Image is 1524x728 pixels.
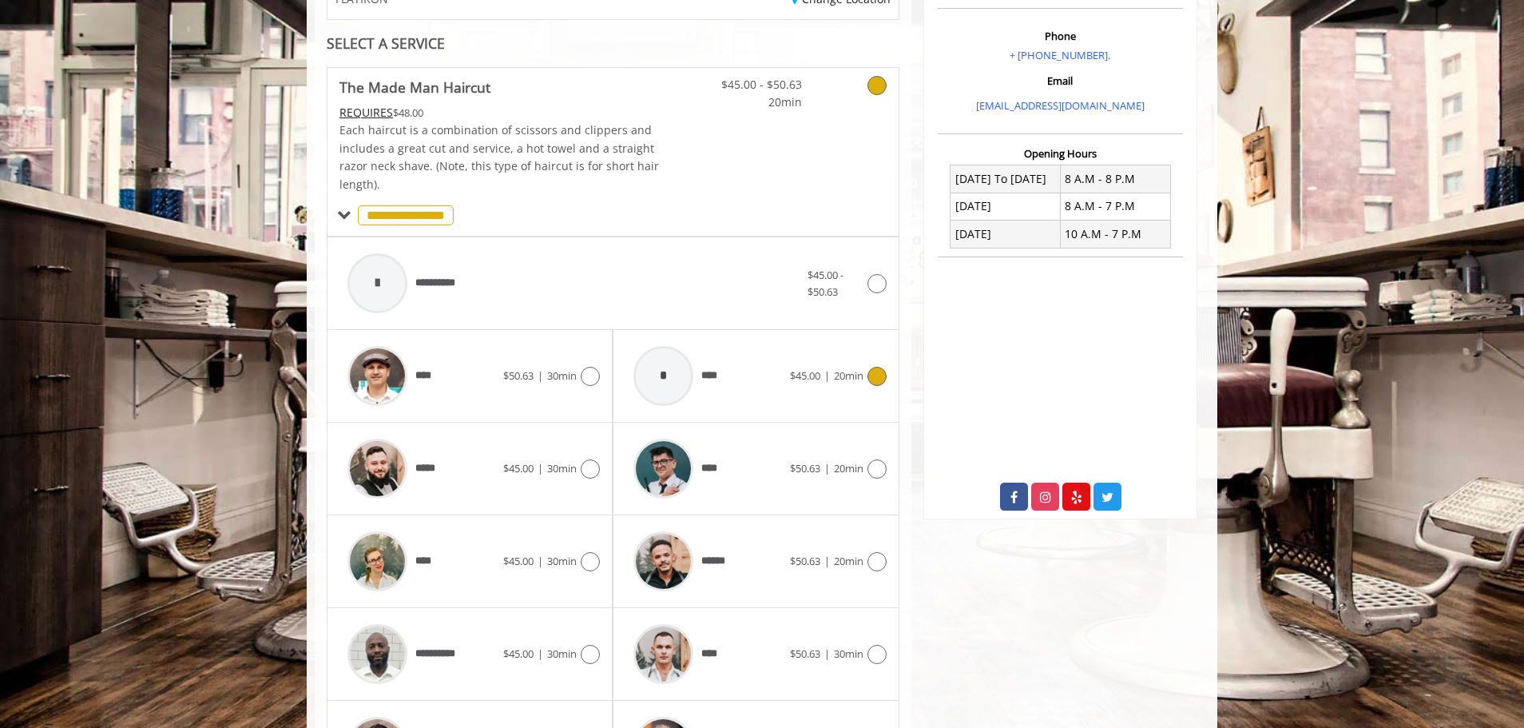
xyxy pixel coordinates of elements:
span: | [538,554,543,568]
span: 30min [547,461,577,475]
span: This service needs some Advance to be paid before we block your appointment [339,105,393,120]
span: $50.63 [503,368,534,383]
span: $50.63 [790,554,820,568]
span: $45.00 - $50.63 [708,76,802,93]
span: $50.63 [790,646,820,661]
td: [DATE] [951,193,1061,220]
h3: Email [942,75,1179,86]
div: SELECT A SERVICE [327,36,899,51]
td: 8 A.M - 7 P.M [1060,193,1170,220]
span: $45.00 [503,554,534,568]
span: 30min [547,646,577,661]
span: | [824,368,830,383]
span: 20min [834,368,863,383]
span: 20min [834,554,863,568]
h3: Opening Hours [938,148,1183,159]
span: 30min [547,554,577,568]
td: [DATE] [951,221,1061,248]
span: 30min [834,646,863,661]
span: 20min [708,93,802,111]
span: | [538,368,543,383]
span: 30min [547,368,577,383]
span: $45.00 - $50.63 [808,268,843,299]
span: | [824,646,830,661]
a: [EMAIL_ADDRESS][DOMAIN_NAME] [976,98,1145,113]
h3: Phone [942,30,1179,42]
span: $45.00 [790,368,820,383]
span: $50.63 [790,461,820,475]
b: The Made Man Haircut [339,76,490,98]
td: 8 A.M - 8 P.M [1060,165,1170,193]
td: [DATE] To [DATE] [951,165,1061,193]
span: $45.00 [503,461,534,475]
span: | [538,461,543,475]
span: | [538,646,543,661]
span: Each haircut is a combination of scissors and clippers and includes a great cut and service, a ho... [339,122,659,191]
span: | [824,461,830,475]
span: 20min [834,461,863,475]
a: + [PHONE_NUMBER]. [1010,48,1110,62]
span: $45.00 [503,646,534,661]
span: | [824,554,830,568]
td: 10 A.M - 7 P.M [1060,221,1170,248]
div: $48.00 [339,104,661,121]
